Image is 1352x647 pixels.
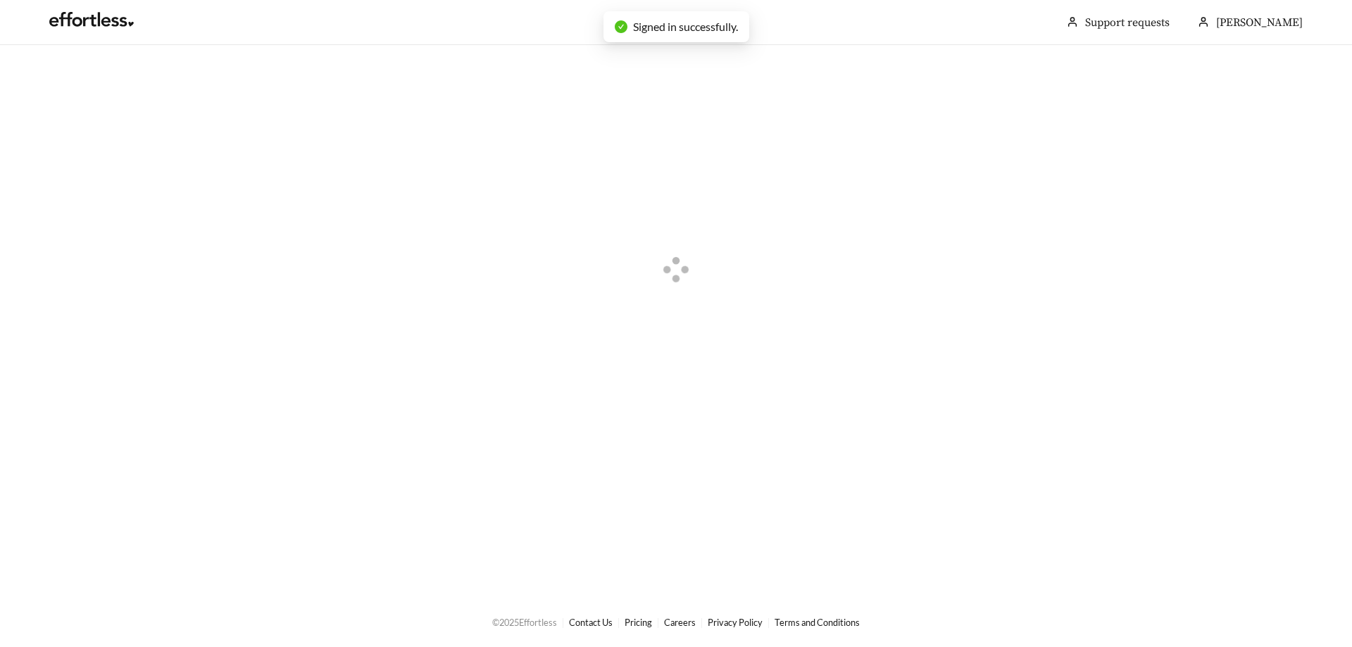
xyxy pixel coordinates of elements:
[664,617,696,628] a: Careers
[625,617,652,628] a: Pricing
[615,20,627,33] span: check-circle
[569,617,613,628] a: Contact Us
[1216,15,1303,30] span: [PERSON_NAME]
[492,617,557,628] span: © 2025 Effortless
[633,20,738,33] span: Signed in successfully.
[708,617,763,628] a: Privacy Policy
[775,617,860,628] a: Terms and Conditions
[1085,15,1170,30] a: Support requests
